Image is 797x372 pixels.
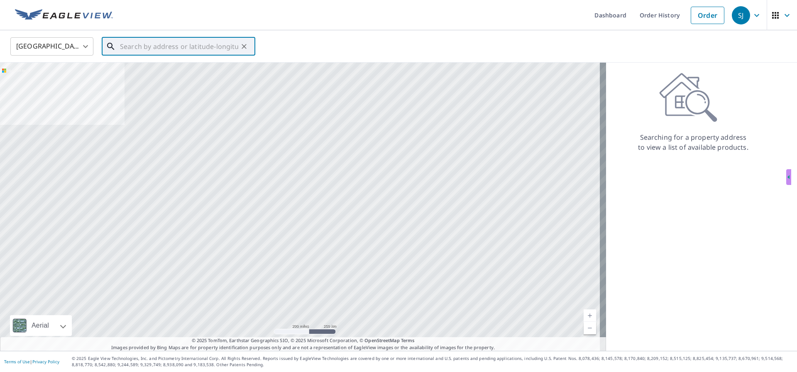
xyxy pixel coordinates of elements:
p: Searching for a property address to view a list of available products. [638,132,749,152]
span: © 2025 TomTom, Earthstar Geographics SIO, © 2025 Microsoft Corporation, © [192,337,415,344]
div: SJ [732,6,750,24]
a: Current Level 5, Zoom Out [584,322,596,334]
div: [GEOGRAPHIC_DATA] [10,35,93,58]
a: Terms [401,337,415,343]
button: Clear [238,41,250,52]
input: Search by address or latitude-longitude [120,35,238,58]
a: OpenStreetMap [364,337,399,343]
p: | [4,359,59,364]
div: Aerial [10,315,72,336]
p: © 2025 Eagle View Technologies, Inc. and Pictometry International Corp. All Rights Reserved. Repo... [72,355,793,368]
a: Current Level 5, Zoom In [584,309,596,322]
a: Privacy Policy [32,359,59,365]
div: Aerial [29,315,51,336]
img: EV Logo [15,9,113,22]
a: Order [691,7,724,24]
a: Terms of Use [4,359,30,365]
